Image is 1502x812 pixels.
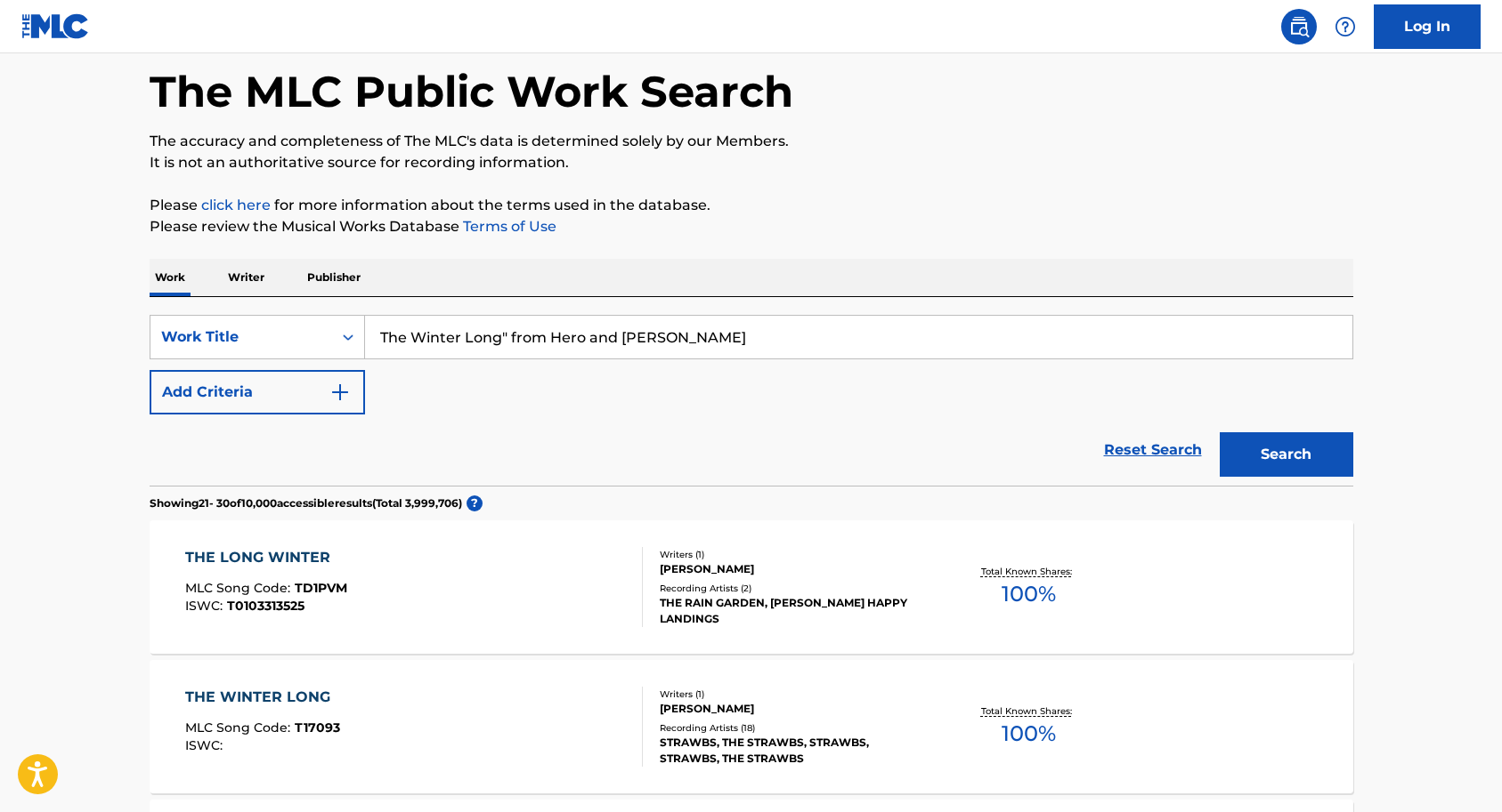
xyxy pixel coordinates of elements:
[981,565,1076,578] p: Total Known Shares:
[1002,578,1056,610] span: 100 %
[185,547,347,568] div: THE LONG WINTER
[660,701,929,717] div: [PERSON_NAME]
[1413,727,1502,812] iframe: Chat Widget
[459,218,556,235] a: Terms of Use
[1002,718,1056,750] span: 100 %
[223,259,270,296] p: Writer
[150,370,365,414] button: Add Criteria
[150,216,1353,237] p: Please review the Musical Works Database
[161,326,321,348] div: Work Title
[660,721,929,735] div: Recording Artists ( 18 )
[185,598,227,614] span: ISWC :
[185,580,295,596] span: MLC Song Code :
[21,13,90,39] img: MLC Logo
[1281,9,1317,44] a: Public Search
[295,580,347,596] span: TD1PVM
[295,720,340,736] span: T17093
[1095,430,1211,470] a: Reset Search
[150,520,1353,654] a: THE LONG WINTERMLC Song Code:TD1PVMISWC:T0103313525Writers (1)[PERSON_NAME]Recording Artists (2)T...
[150,65,793,118] h1: The MLC Public Work Search
[185,737,227,753] span: ISWC :
[150,152,1353,173] p: It is not an authoritative source for recording information.
[1220,432,1353,477] button: Search
[150,660,1353,793] a: THE WINTER LONGMLC Song Code:T17093ISWC:Writers (1)[PERSON_NAME]Recording Artists (18)STRAWBS, TH...
[329,382,351,403] img: 9d2ae6d4665cec9f34b9.svg
[1327,9,1363,44] div: Help
[150,495,462,511] p: Showing 21 - 30 of 10,000 accessible results (Total 3,999,706 )
[981,704,1076,718] p: Total Known Shares:
[227,598,304,614] span: T0103313525
[1335,16,1356,37] img: help
[150,259,191,296] p: Work
[1288,16,1310,37] img: search
[150,131,1353,152] p: The accuracy and completeness of The MLC's data is determined solely by our Members.
[185,720,295,736] span: MLC Song Code :
[302,259,366,296] p: Publisher
[660,582,929,595] div: Recording Artists ( 2 )
[660,561,929,577] div: [PERSON_NAME]
[660,595,929,627] div: THE RAIN GARDEN, [PERSON_NAME] HAPPY LANDINGS
[150,315,1353,486] form: Search Form
[201,197,271,213] a: click here
[150,195,1353,216] p: Please for more information about the terms used in the database.
[467,495,483,511] span: ?
[660,735,929,767] div: STRAWBS, THE STRAWBS, STRAWBS, STRAWBS, THE STRAWBS
[660,548,929,561] div: Writers ( 1 )
[1374,4,1481,49] a: Log In
[660,687,929,701] div: Writers ( 1 )
[185,687,340,708] div: THE WINTER LONG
